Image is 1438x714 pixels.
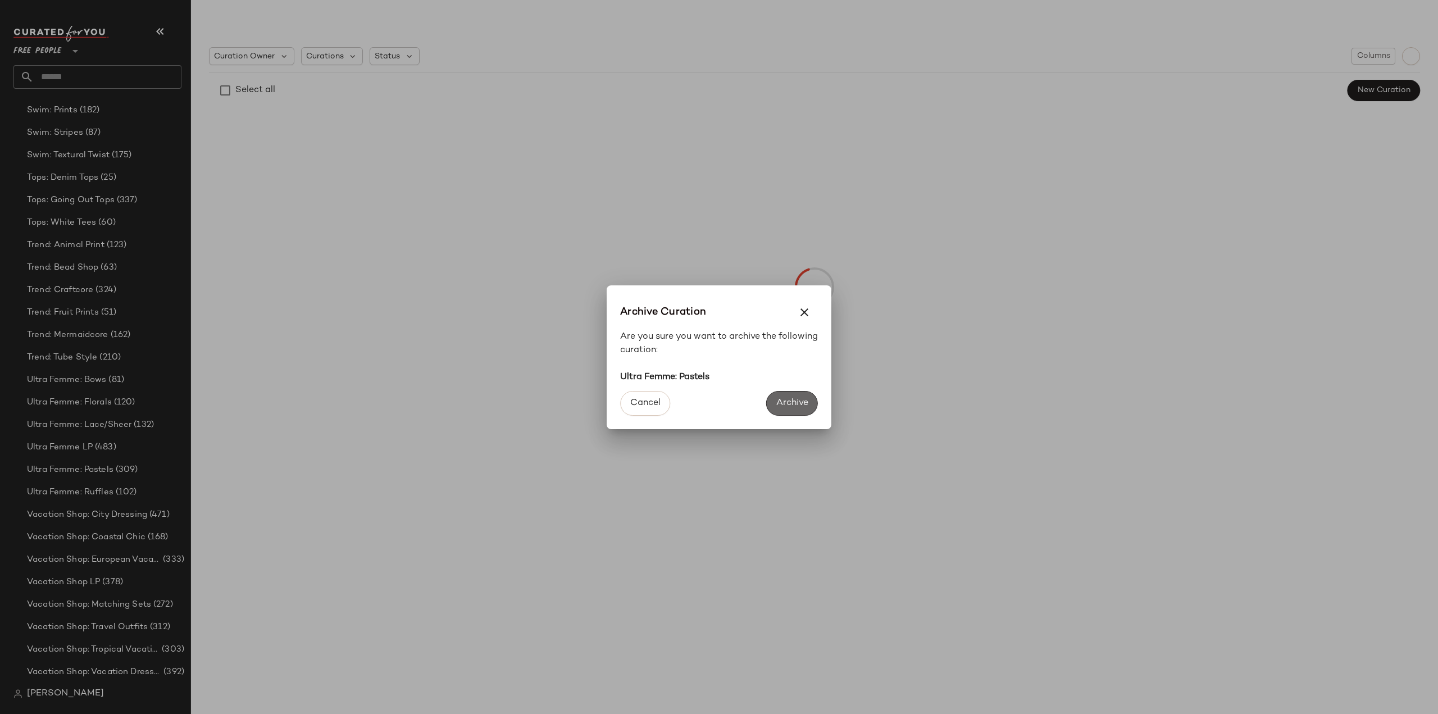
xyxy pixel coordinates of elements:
[620,330,818,384] div: Are you sure you want to archive the following curation:
[620,304,706,320] span: Archive Curation
[620,372,709,382] b: Ultra Femme: Pastels
[766,391,818,416] button: Archive
[630,398,661,408] span: Cancel
[620,391,670,416] button: Cancel
[776,398,808,408] span: Archive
